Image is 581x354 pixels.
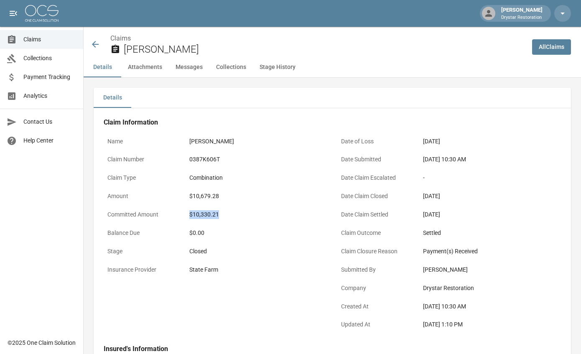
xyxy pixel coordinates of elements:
[337,133,413,150] p: Date of Loss
[337,262,413,278] p: Submitted By
[423,173,557,182] div: -
[104,170,179,186] p: Claim Type
[423,137,557,146] div: [DATE]
[532,39,571,55] a: AllClaims
[8,339,76,347] div: © 2025 One Claim Solution
[121,57,169,77] button: Attachments
[423,302,557,311] div: [DATE] 10:30 AM
[5,5,22,22] button: open drawer
[337,280,413,296] p: Company
[189,192,324,201] div: $10,679.28
[337,225,413,241] p: Claim Outcome
[84,57,121,77] button: Details
[189,210,324,219] div: $10,330.21
[189,265,324,274] div: State Farm
[104,225,179,241] p: Balance Due
[423,265,557,274] div: [PERSON_NAME]
[189,173,324,182] div: Combination
[104,118,561,127] h4: Claim Information
[23,117,76,126] span: Contact Us
[337,151,413,168] p: Date Submitted
[23,73,76,81] span: Payment Tracking
[423,229,557,237] div: Settled
[23,54,76,63] span: Collections
[337,298,413,315] p: Created At
[104,151,179,168] p: Claim Number
[110,34,131,42] a: Claims
[84,57,581,77] div: anchor tabs
[337,188,413,204] p: Date Claim Closed
[104,188,179,204] p: Amount
[337,206,413,223] p: Date Claim Settled
[209,57,253,77] button: Collections
[498,6,546,21] div: [PERSON_NAME]
[25,5,59,22] img: ocs-logo-white-transparent.png
[94,88,131,108] button: Details
[423,210,557,219] div: [DATE]
[104,206,179,223] p: Committed Amount
[169,57,209,77] button: Messages
[23,136,76,145] span: Help Center
[423,284,557,293] div: Drystar Restoration
[23,35,76,44] span: Claims
[104,345,561,353] h4: Insured's Information
[501,14,543,21] p: Drystar Restoration
[337,243,413,260] p: Claim Closure Reason
[189,247,324,256] div: Closed
[189,155,324,164] div: 0387K606T
[110,33,525,43] nav: breadcrumb
[104,243,179,260] p: Stage
[94,88,571,108] div: details tabs
[423,247,557,256] div: Payment(s) Received
[104,133,179,150] p: Name
[189,229,324,237] div: $0.00
[189,137,324,146] div: [PERSON_NAME]
[337,170,413,186] p: Date Claim Escalated
[253,57,302,77] button: Stage History
[423,155,557,164] div: [DATE] 10:30 AM
[104,262,179,278] p: Insurance Provider
[337,316,413,333] p: Updated At
[23,92,76,100] span: Analytics
[423,320,557,329] div: [DATE] 1:10 PM
[124,43,525,56] h2: [PERSON_NAME]
[423,192,557,201] div: [DATE]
